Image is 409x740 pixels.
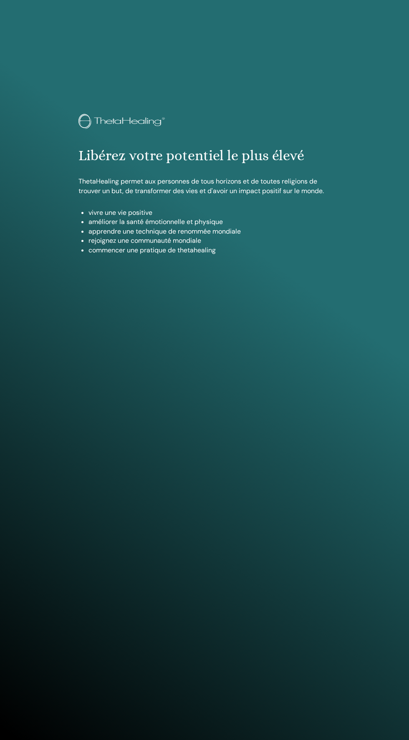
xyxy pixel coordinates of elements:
li: vivre une vie positive [88,208,330,217]
li: apprendre une technique de renommée mondiale [88,227,330,236]
p: ThetaHealing permet aux personnes de tous horizons et de toutes religions de trouver un but, de t... [78,177,330,196]
h1: Libérez votre potentiel le plus élevé [78,147,330,164]
li: rejoignez une communauté mondiale [88,236,330,245]
li: commencer une pratique de thetahealing [88,246,330,255]
li: améliorer la santé émotionnelle et physique [88,217,330,227]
